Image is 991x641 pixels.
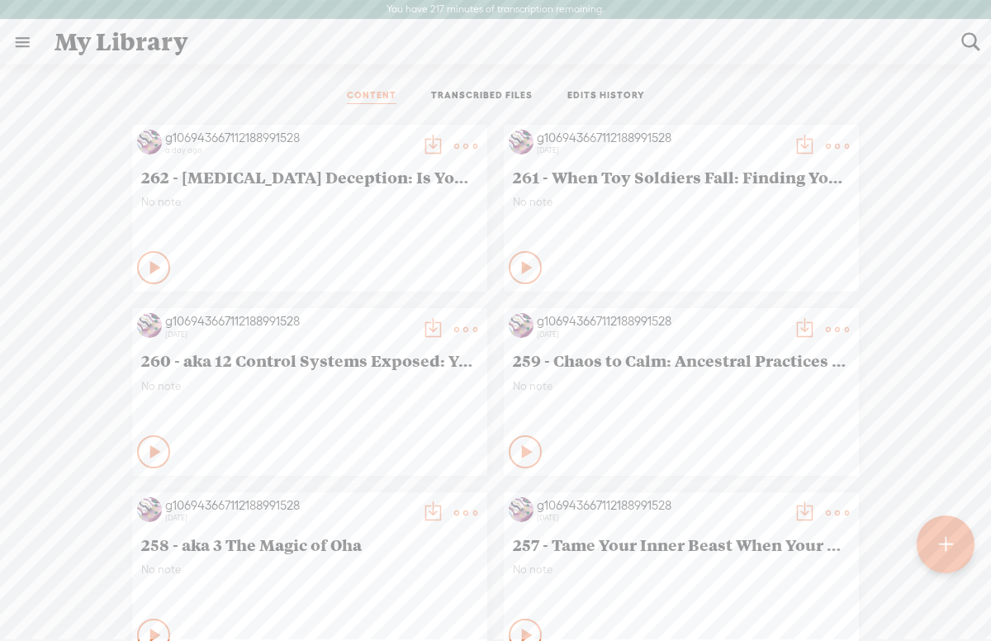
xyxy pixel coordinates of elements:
div: g106943667112188991528 [165,313,413,330]
div: [DATE] [165,330,413,339]
div: [DATE] [537,145,785,155]
a: TRANSCRIBED FILES [431,89,533,104]
img: http%3A%2F%2Fres.cloudinary.com%2Ftrebble-fm%2Fimage%2Fupload%2Fv1726024757%2Fcom.trebble.trebble... [137,497,162,522]
span: 262 - [MEDICAL_DATA] Deception: Is Your Joy Real? [141,167,478,187]
span: No note [141,195,478,209]
span: 261 - When Toy Soldiers Fall: Finding Your [GEOGRAPHIC_DATA] [513,167,850,187]
span: 260 - aka 12 Control Systems Exposed: Your Choices Shatter Their Illusions [141,350,478,370]
span: No note [513,379,850,393]
a: CONTENT [347,89,396,104]
img: http%3A%2F%2Fres.cloudinary.com%2Ftrebble-fm%2Fimage%2Fupload%2Fv1726024757%2Fcom.trebble.trebble... [137,130,162,154]
div: g106943667112188991528 [165,497,413,514]
div: [DATE] [537,330,785,339]
div: [DATE] [165,513,413,523]
a: EDITS HISTORY [567,89,645,104]
span: No note [141,379,478,393]
div: g106943667112188991528 [165,130,413,146]
span: No note [141,563,478,577]
img: http%3A%2F%2Fres.cloudinary.com%2Ftrebble-fm%2Fimage%2Fupload%2Fv1726024757%2Fcom.trebble.trebble... [509,497,533,522]
div: g106943667112188991528 [537,313,785,330]
div: a day ago [165,145,413,155]
div: g106943667112188991528 [537,130,785,146]
span: 258 - aka 3 The Magic of Oha [141,534,478,554]
span: 259 - Chaos to Calm: Ancestral Practices for Modern Maladies [513,350,850,370]
img: http%3A%2F%2Fres.cloudinary.com%2Ftrebble-fm%2Fimage%2Fupload%2Fv1726024757%2Fcom.trebble.trebble... [137,313,162,338]
img: http%3A%2F%2Fres.cloudinary.com%2Ftrebble-fm%2Fimage%2Fupload%2Fv1726024757%2Fcom.trebble.trebble... [509,130,533,154]
span: No note [513,563,850,577]
img: http%3A%2F%2Fres.cloudinary.com%2Ftrebble-fm%2Fimage%2Fupload%2Fv1726024757%2Fcom.trebble.trebble... [509,313,533,338]
span: No note [513,195,850,209]
div: [DATE] [537,513,785,523]
div: g106943667112188991528 [537,497,785,514]
div: My Library [43,21,950,64]
label: You have 217 minutes of transcription remaining. [386,3,605,17]
span: 257 - Tame Your Inner Beast When Your Cat's an A-hole [513,534,850,554]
